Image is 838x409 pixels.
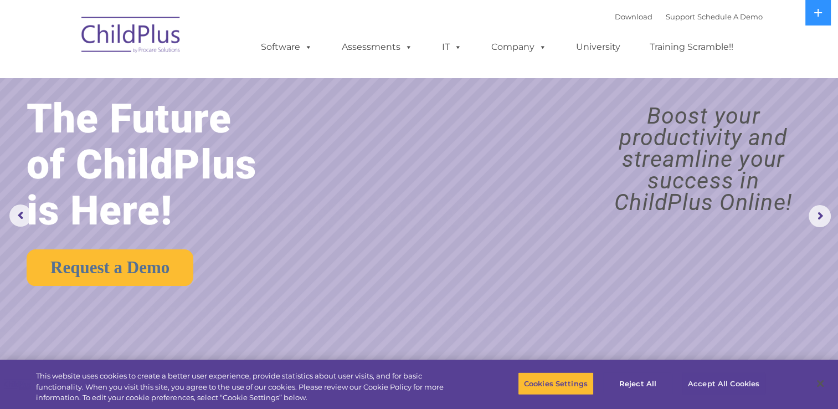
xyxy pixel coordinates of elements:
[154,119,201,127] span: Phone number
[154,73,188,81] span: Last name
[27,96,294,234] rs-layer: The Future of ChildPlus is Here!
[666,12,695,21] a: Support
[603,372,672,395] button: Reject All
[808,371,832,396] button: Close
[250,36,323,58] a: Software
[518,372,594,395] button: Cookies Settings
[431,36,473,58] a: IT
[682,372,765,395] button: Accept All Cookies
[615,12,652,21] a: Download
[36,371,461,403] div: This website uses cookies to create a better user experience, provide statistics about user visit...
[615,12,763,21] font: |
[639,36,744,58] a: Training Scramble!!
[480,36,558,58] a: Company
[579,105,827,213] rs-layer: Boost your productivity and streamline your success in ChildPlus Online!
[76,9,187,64] img: ChildPlus by Procare Solutions
[697,12,763,21] a: Schedule A Demo
[565,36,631,58] a: University
[331,36,424,58] a: Assessments
[27,249,193,286] a: Request a Demo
